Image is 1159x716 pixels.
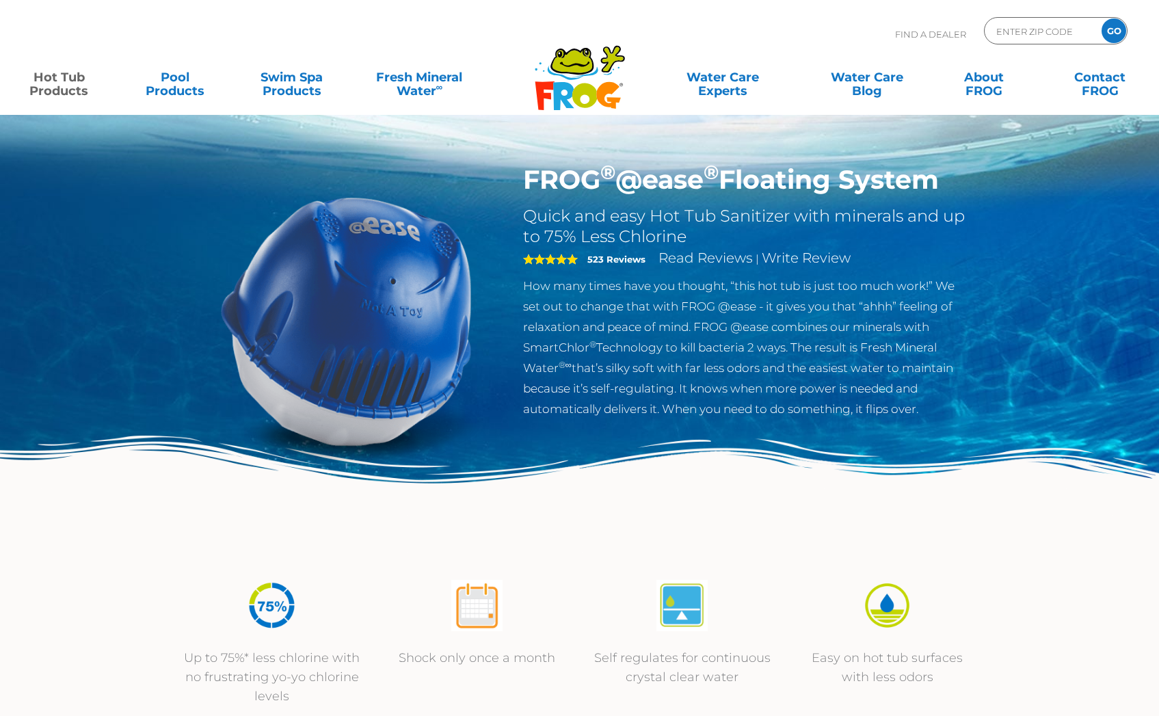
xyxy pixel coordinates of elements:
a: Hot TubProducts [14,64,104,91]
span: | [756,252,759,265]
input: GO [1102,18,1126,43]
p: Find A Dealer [895,17,966,51]
a: Write Review [762,250,851,266]
a: Water CareBlog [822,64,912,91]
h2: Quick and easy Hot Tub Sanitizer with minerals and up to 75% Less Chlorine [523,206,970,247]
a: AboutFROG [938,64,1028,91]
a: Fresh MineralWater∞ [363,64,477,91]
sup: ® [600,160,615,184]
sup: ® [589,339,596,349]
img: icon-atease-easy-on [862,580,913,631]
img: atease-icon-shock-once [451,580,503,631]
a: Swim SpaProducts [246,64,336,91]
sup: ∞ [436,81,443,92]
h1: FROG @ease Floating System [523,164,970,196]
img: hot-tub-product-atease-system.png [190,164,503,477]
p: Easy on hot tub surfaces with less odors [799,648,976,687]
sup: ®∞ [559,360,572,370]
sup: ® [704,160,719,184]
a: ContactFROG [1055,64,1145,91]
a: PoolProducts [130,64,220,91]
img: Frog Products Logo [527,27,632,111]
p: Up to 75%* less chlorine with no frustrating yo-yo chlorine levels [183,648,361,706]
img: icon-atease-75percent-less [246,580,297,631]
img: atease-icon-self-regulates [656,580,708,631]
strong: 523 Reviews [587,254,645,265]
p: Shock only once a month [388,648,566,667]
p: Self regulates for continuous crystal clear water [594,648,771,687]
p: How many times have you thought, “this hot tub is just too much work!” We set out to change that ... [523,276,970,419]
a: Water CareExperts [649,64,796,91]
a: Read Reviews [658,250,753,266]
span: 5 [523,254,578,265]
